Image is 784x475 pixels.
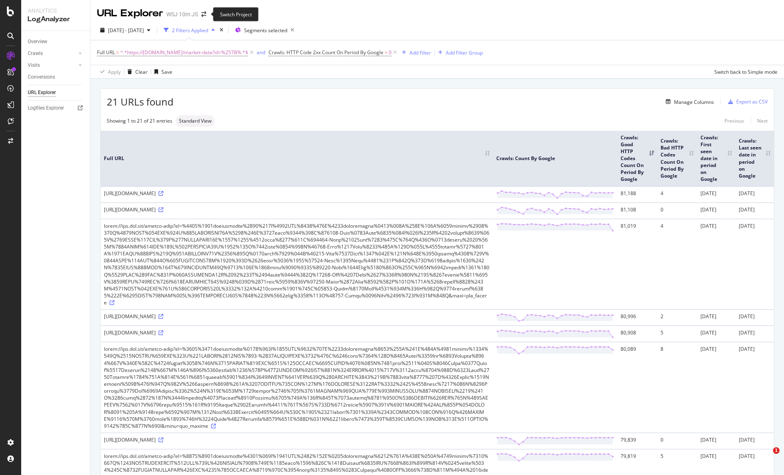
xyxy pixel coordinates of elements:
span: Crawls: HTTP Code 2xx Count On Period By Google [269,49,383,56]
div: Switch Project [213,7,259,22]
td: 0 [657,433,697,449]
th: Crawls: Last seen date in period on Google: activate to sort column ascending [736,131,774,186]
div: lorem://ips.dol.sit/ametco-adip?el=%360S%3471doeiusmodte%0178%963I%1855UTL%9632%707E%2233dolorema... [104,345,490,429]
td: [DATE] [697,186,736,202]
div: LogAnalyzer [28,15,84,24]
span: 0 [389,47,392,58]
div: Conversions [28,73,55,81]
td: 2 [657,309,697,325]
a: Visits [28,61,76,70]
div: Clear [135,68,148,75]
td: [DATE] [736,325,774,342]
div: neutral label [176,115,215,127]
th: Full URL: activate to sort column ascending [101,131,493,186]
td: 8 [657,342,697,433]
div: Logfiles Explorer [28,104,64,112]
td: [DATE] [697,202,736,219]
div: Analytics [28,7,84,15]
td: [DATE] [736,433,774,449]
a: URL Explorer [28,88,84,97]
button: Export as CSV [725,95,768,108]
a: Logfiles Explorer [28,104,84,112]
div: Apply [108,68,121,75]
td: 81,019 [617,219,657,310]
div: Visits [28,61,40,70]
span: 21 URLs found [107,95,174,109]
td: 4 [657,219,697,310]
div: 2 Filters Applied [172,27,208,34]
span: [DATE] - [DATE] [108,27,144,34]
span: > [385,49,388,56]
div: [URL][DOMAIN_NAME] [104,436,490,443]
div: Showing 1 to 21 of 21 entries [107,117,172,124]
a: Overview [28,37,84,46]
div: URL Explorer [28,88,56,97]
div: Save [161,68,172,75]
td: 80,996 [617,309,657,325]
button: [DATE] - [DATE] [97,24,154,37]
button: Apply [97,65,121,78]
button: Segments selected [232,24,297,37]
button: Save [151,65,172,78]
td: 80,908 [617,325,657,342]
span: = [116,49,119,56]
th: Crawls: First seen date in period on Google: activate to sort column ascending [697,131,736,186]
div: [URL][DOMAIN_NAME] [104,190,490,197]
a: Conversions [28,73,84,81]
button: Add Filter [399,48,431,57]
th: Crawls: Count By Google [493,131,617,186]
div: [URL][DOMAIN_NAME] [104,329,490,336]
div: [URL][DOMAIN_NAME] [104,313,490,320]
td: [DATE] [736,342,774,433]
td: [DATE] [697,325,736,342]
td: [DATE] [736,309,774,325]
td: [DATE] [697,309,736,325]
div: Manage Columns [674,99,714,106]
span: Full URL [97,49,115,56]
button: Add Filter Group [435,48,483,57]
div: Export as CSV [736,98,768,105]
td: 80,089 [617,342,657,433]
button: 2 Filters Applied [161,24,218,37]
td: [DATE] [697,219,736,310]
td: [DATE] [697,342,736,433]
div: lorem://ips.dol.sit/ametco-adip?el=%440S%1901doeiusmodte%2890%217I%4992UTL%8438%476E%4233dolorema... [104,222,490,306]
div: Add Filter [410,49,431,56]
div: Switch back to Simple mode [714,68,777,75]
td: 81,188 [617,186,657,202]
th: Crawls: Good HTTP Codes Count On Period By Google: activate to sort column ascending [617,131,657,186]
div: Add Filter Group [446,49,483,56]
div: times [218,26,225,34]
button: Manage Columns [663,97,714,107]
td: 4 [657,186,697,202]
button: Switch back to Simple mode [711,65,777,78]
button: Clear [124,65,148,78]
span: 1 [773,447,780,454]
td: 79,839 [617,433,657,449]
td: 5 [657,325,697,342]
iframe: Intercom live chat [756,447,776,467]
div: URL Explorer [97,7,163,20]
span: Standard View [179,119,211,123]
span: ^.*https://[DOMAIN_NAME]/market-data?id=%257B%.*$ [120,47,248,58]
div: arrow-right-arrow-left [201,11,206,17]
a: Crawls [28,49,76,58]
td: [DATE] [736,219,774,310]
button: and [257,48,265,56]
span: Segments selected [244,27,287,34]
th: Crawls: Bad HTTP Codes Count On Period By Google: activate to sort column ascending [657,131,697,186]
div: [URL][DOMAIN_NAME] [104,206,490,213]
div: Overview [28,37,47,46]
td: [DATE] [736,186,774,202]
div: WSJ 10m JS [166,10,198,18]
td: 81,108 [617,202,657,219]
td: [DATE] [736,202,774,219]
td: [DATE] [697,433,736,449]
td: 0 [657,202,697,219]
div: Crawls [28,49,43,58]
